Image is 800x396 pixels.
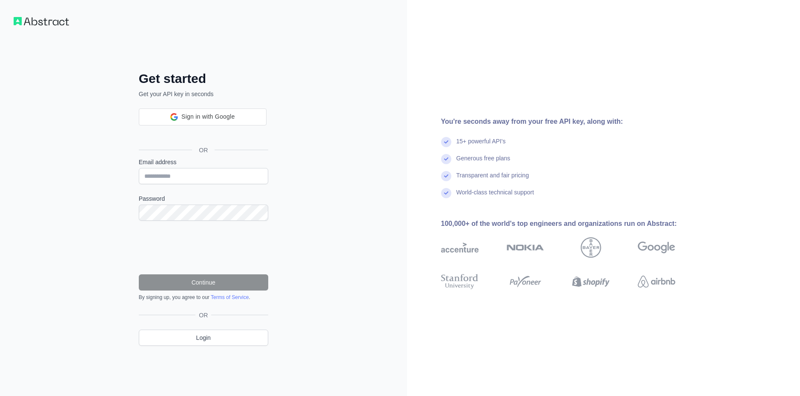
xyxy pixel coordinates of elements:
img: check mark [441,171,451,181]
span: Sign in with Google [181,112,235,121]
div: World-class technical support [456,188,534,205]
img: bayer [581,237,601,258]
div: You're seconds away from your free API key, along with: [441,117,703,127]
img: stanford university [441,272,479,291]
label: Password [139,194,268,203]
iframe: reCAPTCHA [139,231,268,264]
a: Login [139,330,268,346]
img: payoneer [507,272,544,291]
button: Continue [139,274,268,291]
div: Generous free plans [456,154,510,171]
div: By signing up, you agree to our . [139,294,268,301]
a: Terms of Service [211,294,249,300]
img: check mark [441,137,451,147]
img: airbnb [638,272,675,291]
p: Get your API key in seconds [139,90,268,98]
img: accenture [441,237,479,258]
img: shopify [572,272,610,291]
span: OR [195,311,211,319]
img: Workflow [14,17,69,26]
iframe: Sign in with Google Button [135,125,271,143]
img: check mark [441,154,451,164]
div: 15+ powerful API's [456,137,506,154]
label: Email address [139,158,268,166]
img: google [638,237,675,258]
span: OR [192,146,215,154]
div: 100,000+ of the world's top engineers and organizations run on Abstract: [441,219,703,229]
div: Transparent and fair pricing [456,171,529,188]
img: check mark [441,188,451,198]
img: nokia [507,237,544,258]
div: Sign in with Google [139,108,267,125]
h2: Get started [139,71,268,86]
